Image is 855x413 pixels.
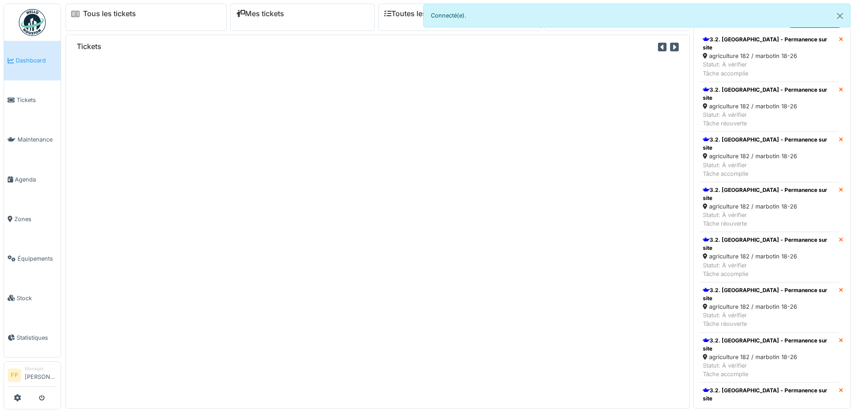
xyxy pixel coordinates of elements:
div: agriculture 182 / marbotin 18-26 [703,302,835,311]
div: 3.2. [GEOGRAPHIC_DATA] - Permanence sur site [703,136,835,152]
div: agriculture 182 / marbotin 18-26 [703,152,835,160]
div: Statut: À vérifier Tâche réouverte [703,311,835,328]
span: Zones [14,215,57,223]
div: 3.2. [GEOGRAPHIC_DATA] - Permanence sur site [703,337,835,353]
a: FP Manager[PERSON_NAME] [8,365,57,387]
div: Statut: À vérifier Tâche accomplie [703,161,835,178]
div: Statut: À vérifier Tâche accomplie [703,261,835,278]
a: Dashboard [4,41,61,80]
div: Statut: À vérifier Tâche accomplie [703,361,835,378]
span: Statistiques [17,333,57,342]
div: Connecté(e). [423,4,851,27]
h6: Tickets [77,42,101,51]
a: Équipements [4,239,61,278]
a: 3.2. [GEOGRAPHIC_DATA] - Permanence sur site agriculture 182 / marbotin 18-26 Statut: À vérifierT... [699,333,839,383]
div: 3.2. [GEOGRAPHIC_DATA] - Permanence sur site [703,36,835,52]
div: 3.2. [GEOGRAPHIC_DATA] - Permanence sur site [703,86,835,102]
img: Badge_color-CXgf-gQk.svg [19,9,46,36]
a: 3.2. [GEOGRAPHIC_DATA] - Permanence sur site agriculture 182 / marbotin 18-26 Statut: À vérifierT... [699,132,839,182]
li: FP [8,369,21,382]
div: Manager [25,365,57,372]
div: agriculture 182 / marbotin 18-26 [703,52,835,60]
div: 3.2. [GEOGRAPHIC_DATA] - Permanence sur site [703,236,835,252]
div: 3.2. [GEOGRAPHIC_DATA] - Permanence sur site [703,186,835,202]
button: Close [830,4,850,28]
div: agriculture 182 / marbotin 18-26 [703,252,835,261]
div: Statut: À vérifier Tâche réouverte [703,211,835,228]
a: Tous les tickets [83,9,136,18]
a: Stock [4,278,61,318]
li: [PERSON_NAME] [25,365,57,385]
a: 3.2. [GEOGRAPHIC_DATA] - Permanence sur site agriculture 182 / marbotin 18-26 Statut: À vérifierT... [699,232,839,282]
span: Équipements [18,254,57,263]
div: agriculture 182 / marbotin 18-26 [703,202,835,211]
a: 3.2. [GEOGRAPHIC_DATA] - Permanence sur site agriculture 182 / marbotin 18-26 Statut: À vérifierT... [699,282,839,333]
div: Statut: À vérifier Tâche accomplie [703,60,835,77]
a: 3.2. [GEOGRAPHIC_DATA] - Permanence sur site agriculture 182 / marbotin 18-26 Statut: À vérifierT... [699,82,839,132]
div: agriculture 182 / marbotin 18-26 [703,353,835,361]
span: Agenda [15,175,57,184]
div: Statut: À vérifier Tâche réouverte [703,111,835,128]
a: 3.2. [GEOGRAPHIC_DATA] - Permanence sur site agriculture 182 / marbotin 18-26 Statut: À vérifierT... [699,31,839,82]
a: 3.2. [GEOGRAPHIC_DATA] - Permanence sur site agriculture 182 / marbotin 18-26 Statut: À vérifierT... [699,182,839,232]
div: 3.2. [GEOGRAPHIC_DATA] - Permanence sur site [703,386,835,403]
a: Zones [4,199,61,239]
a: Mes tickets [236,9,284,18]
a: Statistiques [4,318,61,357]
span: Dashboard [16,56,57,65]
div: agriculture 182 / marbotin 18-26 [703,403,835,411]
span: Maintenance [18,135,57,144]
a: Tickets [4,80,61,120]
a: Agenda [4,160,61,199]
span: Stock [17,294,57,302]
span: Tickets [17,96,57,104]
a: Maintenance [4,120,61,160]
div: agriculture 182 / marbotin 18-26 [703,102,835,111]
div: 3.2. [GEOGRAPHIC_DATA] - Permanence sur site [703,286,835,302]
a: Toutes les tâches [384,9,451,18]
